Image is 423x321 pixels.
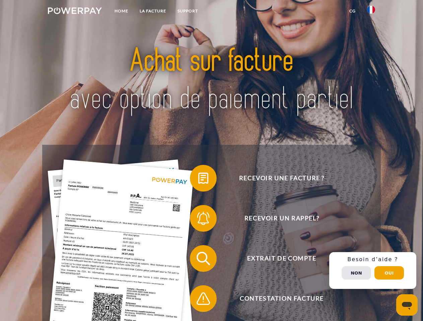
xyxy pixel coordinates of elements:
button: Contestation Facture [190,285,364,312]
img: qb_warning.svg [195,290,212,307]
img: qb_bill.svg [195,170,212,187]
button: Non [342,266,371,280]
button: Recevoir un rappel? [190,205,364,232]
img: qb_search.svg [195,250,212,267]
img: fr [367,6,375,14]
a: Support [172,5,204,17]
a: CG [344,5,361,17]
img: qb_bell.svg [195,210,212,227]
iframe: Bouton de lancement de la fenêtre de messagerie [396,294,418,316]
button: Extrait de compte [190,245,364,272]
span: Recevoir un rappel? [200,205,364,232]
span: Contestation Facture [200,285,364,312]
span: Recevoir une facture ? [200,165,364,192]
div: Schnellhilfe [329,252,416,289]
h3: Besoin d’aide ? [333,256,412,263]
a: LA FACTURE [134,5,172,17]
img: logo-powerpay-white.svg [48,7,102,14]
img: title-powerpay_fr.svg [64,32,359,128]
span: Extrait de compte [200,245,364,272]
a: Home [109,5,134,17]
button: Recevoir une facture ? [190,165,364,192]
button: Oui [374,266,404,280]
